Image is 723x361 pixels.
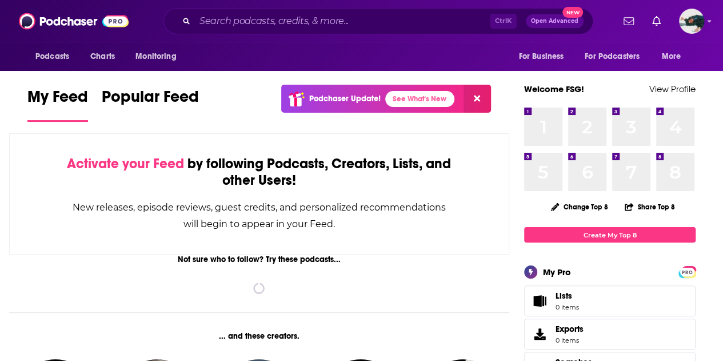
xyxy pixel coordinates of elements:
[385,91,454,107] a: See What's New
[102,87,199,113] span: Popular Feed
[624,196,676,218] button: Share Top 8
[19,10,129,32] img: Podchaser - Follow, Share and Rate Podcasts
[524,319,696,350] a: Exports
[556,291,572,301] span: Lists
[544,200,615,214] button: Change Top 8
[680,268,694,276] span: PRO
[619,11,638,31] a: Show notifications dropdown
[127,46,191,68] button: open menu
[27,46,84,68] button: open menu
[67,155,184,172] span: Activate your Feed
[309,94,381,104] p: Podchaser Update!
[67,199,452,232] div: New releases, episode reviews, guest credits, and personalized recommendations will begin to appe...
[679,9,704,34] button: Show profile menu
[27,87,88,113] span: My Feed
[524,285,696,316] a: Lists
[585,49,640,65] span: For Podcasters
[654,46,696,68] button: open menu
[9,255,509,264] div: Not sure who to follow? Try these podcasts...
[90,49,115,65] span: Charts
[649,84,696,94] a: View Profile
[556,336,584,344] span: 0 items
[556,291,579,301] span: Lists
[135,49,176,65] span: Monitoring
[648,11,665,31] a: Show notifications dropdown
[518,49,564,65] span: For Business
[577,46,656,68] button: open menu
[510,46,578,68] button: open menu
[562,7,583,18] span: New
[528,326,551,342] span: Exports
[680,267,694,276] a: PRO
[67,156,452,189] div: by following Podcasts, Creators, Lists, and other Users!
[490,14,517,29] span: Ctrl K
[163,8,593,34] div: Search podcasts, credits, & more...
[195,12,490,30] input: Search podcasts, credits, & more...
[35,49,69,65] span: Podcasts
[83,46,122,68] a: Charts
[679,9,704,34] img: User Profile
[9,331,509,341] div: ... and these creators.
[102,87,199,122] a: Popular Feed
[27,87,88,122] a: My Feed
[528,293,551,309] span: Lists
[543,267,571,277] div: My Pro
[662,49,681,65] span: More
[679,9,704,34] span: Logged in as fsg.publicity
[556,303,579,311] span: 0 items
[524,84,584,94] a: Welcome FSG!
[556,324,584,334] span: Exports
[531,18,578,24] span: Open Advanced
[524,227,696,243] a: Create My Top 8
[526,14,584,28] button: Open AdvancedNew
